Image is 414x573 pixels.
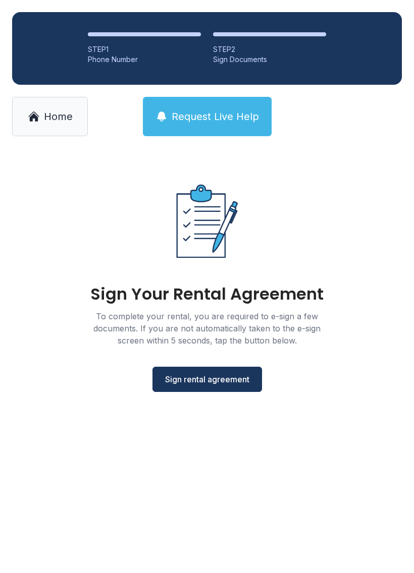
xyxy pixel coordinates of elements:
span: Request Live Help [172,109,259,124]
div: STEP 1 [88,44,201,54]
div: Sign Documents [213,54,326,65]
div: Phone Number [88,54,201,65]
img: Rental agreement document illustration [154,168,260,274]
span: Home [44,109,73,124]
div: To complete your rental, you are required to e-sign a few documents. If you are not automatically... [81,310,333,347]
span: Sign rental agreement [165,373,249,385]
div: STEP 2 [213,44,326,54]
div: Sign Your Rental Agreement [90,286,324,302]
